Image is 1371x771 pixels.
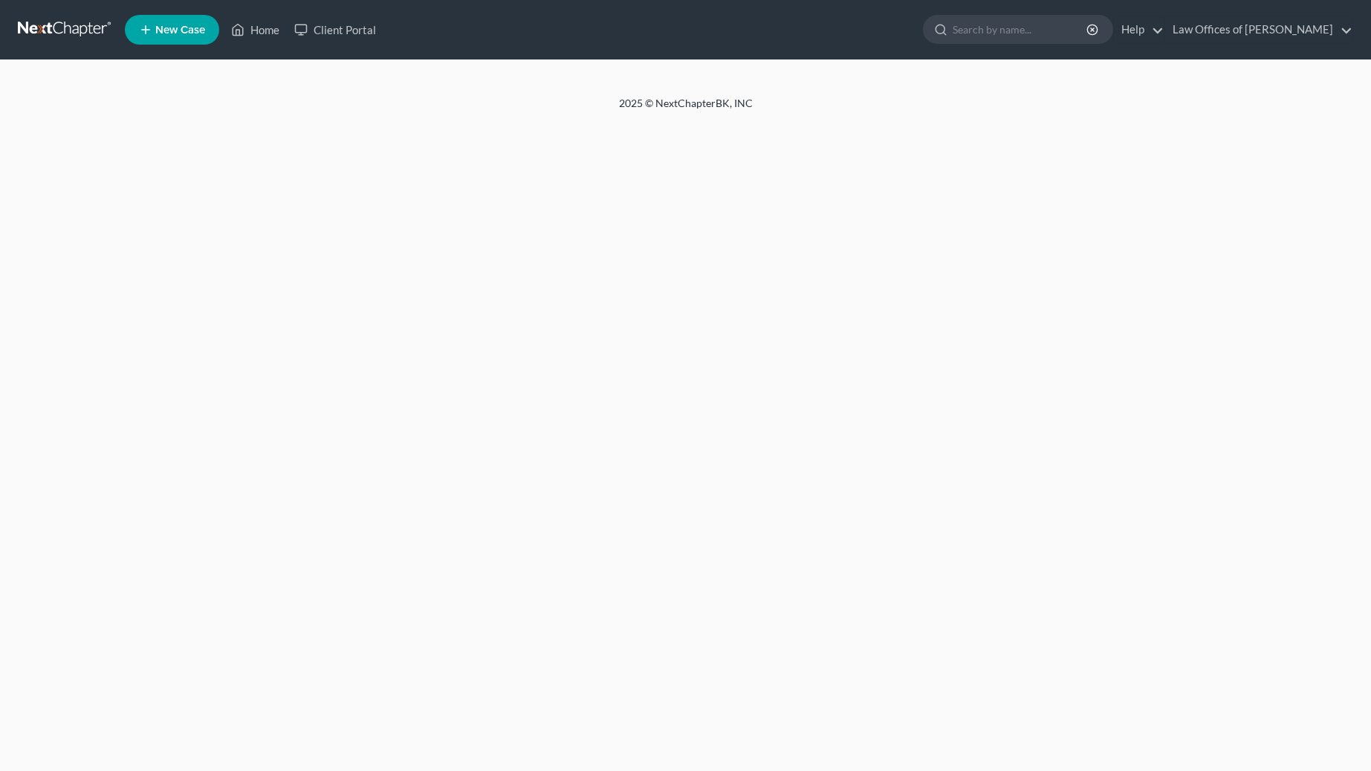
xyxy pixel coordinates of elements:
input: Search by name... [953,16,1089,43]
a: Home [224,16,287,43]
span: New Case [155,25,205,36]
a: Law Offices of [PERSON_NAME] [1165,16,1352,43]
a: Help [1114,16,1164,43]
a: Client Portal [287,16,383,43]
div: 2025 © NextChapterBK, INC [262,96,1109,123]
